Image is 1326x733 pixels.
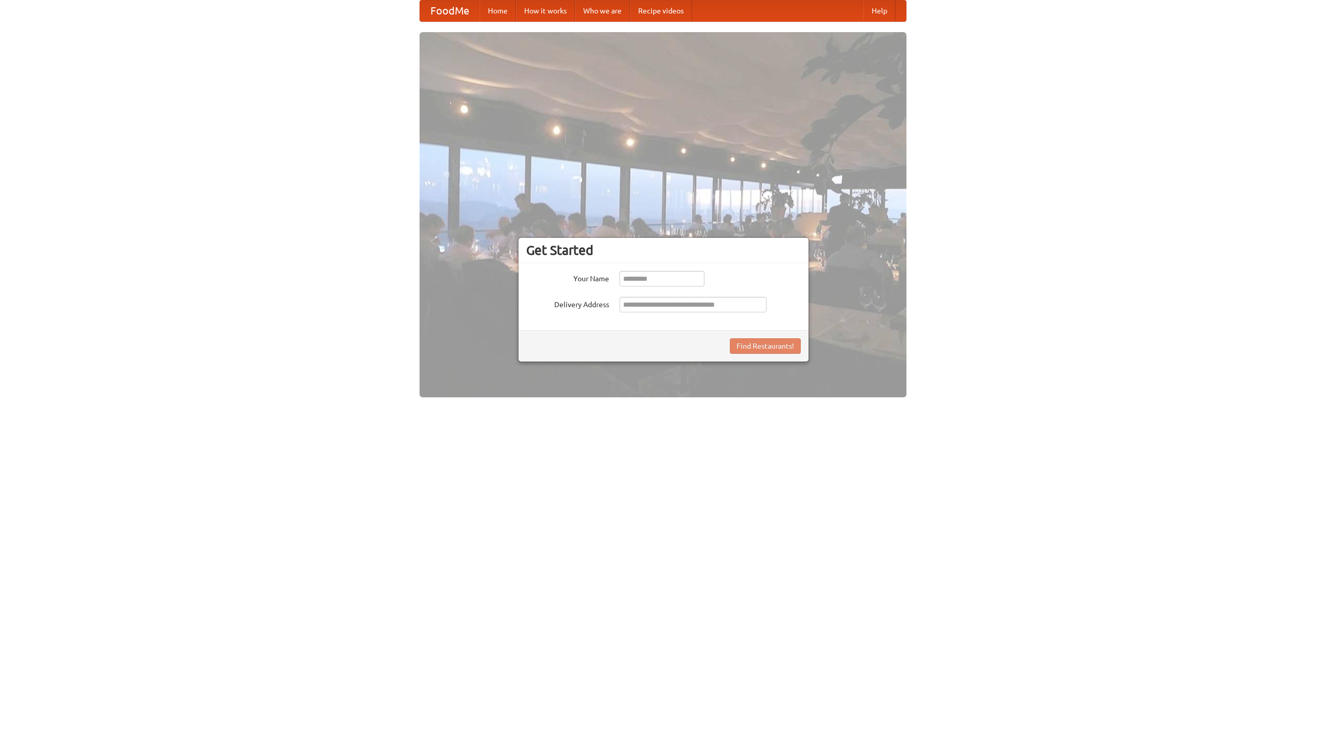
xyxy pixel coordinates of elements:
a: Recipe videos [630,1,692,21]
a: FoodMe [420,1,480,21]
a: Help [863,1,896,21]
h3: Get Started [526,242,801,258]
a: How it works [516,1,575,21]
button: Find Restaurants! [730,338,801,354]
a: Home [480,1,516,21]
a: Who we are [575,1,630,21]
label: Your Name [526,271,609,284]
label: Delivery Address [526,297,609,310]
